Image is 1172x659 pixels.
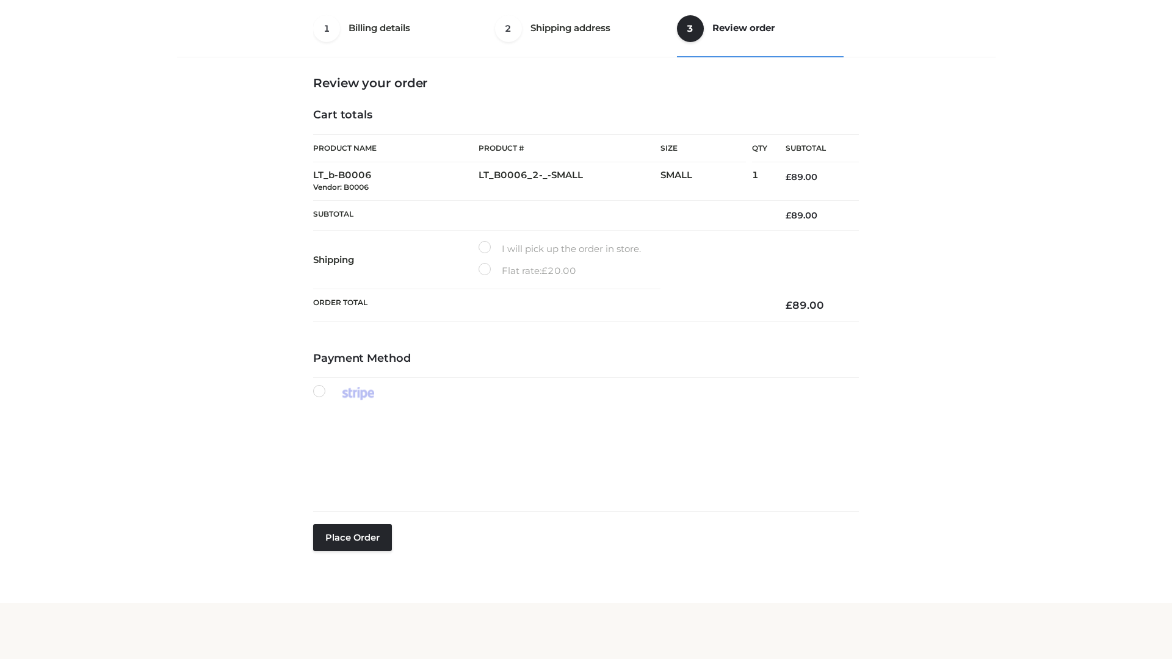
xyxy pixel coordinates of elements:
[752,134,767,162] th: Qty
[313,231,479,289] th: Shipping
[479,263,576,279] label: Flat rate:
[786,171,817,182] bdi: 89.00
[479,241,641,257] label: I will pick up the order in store.
[313,162,479,201] td: LT_b-B0006
[541,265,576,276] bdi: 20.00
[541,265,548,276] span: £
[479,134,660,162] th: Product #
[767,135,859,162] th: Subtotal
[313,352,859,366] h4: Payment Method
[313,182,369,192] small: Vendor: B0006
[313,524,392,551] button: Place order
[313,109,859,122] h4: Cart totals
[752,162,767,201] td: 1
[313,76,859,90] h3: Review your order
[786,171,791,182] span: £
[313,200,767,230] th: Subtotal
[786,210,817,221] bdi: 89.00
[660,135,746,162] th: Size
[313,289,767,322] th: Order Total
[313,134,479,162] th: Product Name
[786,299,824,311] bdi: 89.00
[786,210,791,221] span: £
[311,414,856,491] iframe: Secure payment input frame
[479,162,660,201] td: LT_B0006_2-_-SMALL
[660,162,752,201] td: SMALL
[786,299,792,311] span: £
